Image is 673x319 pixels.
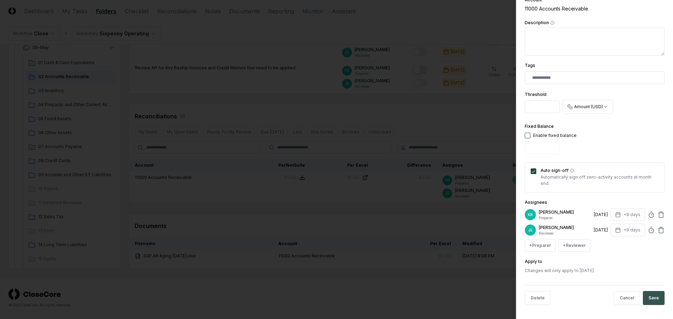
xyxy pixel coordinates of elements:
button: Description [550,21,555,25]
button: Cancel [614,291,640,305]
p: [PERSON_NAME] [539,224,591,231]
button: Delete [525,291,551,305]
div: [DATE] [594,227,608,233]
button: +Preparer [525,239,556,252]
p: Reviewer [539,231,591,236]
div: Enable fixed balance [533,132,577,139]
label: Fixed Balance [525,124,554,129]
label: Description [525,21,665,25]
div: 11000 Accounts Receivable [525,5,665,12]
button: Save [643,291,665,305]
p: Preparer [539,215,591,221]
button: +9 days [611,208,645,221]
p: Changes will only apply to [DATE] [525,268,665,274]
span: JE [528,228,532,233]
label: Threshold [525,92,546,97]
label: Apply to [525,259,542,264]
p: Automatically sign off zero-activity accounts at month end. [541,174,659,187]
p: [PERSON_NAME] [539,209,591,215]
label: Auto sign-off [541,168,659,173]
label: Assignees [525,200,547,205]
button: +Reviewer [558,239,590,252]
div: [DATE] [594,211,608,218]
label: Tags [525,63,535,68]
span: KR [528,212,533,217]
button: Auto sign-off [570,168,574,173]
button: +9 days [611,224,645,236]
